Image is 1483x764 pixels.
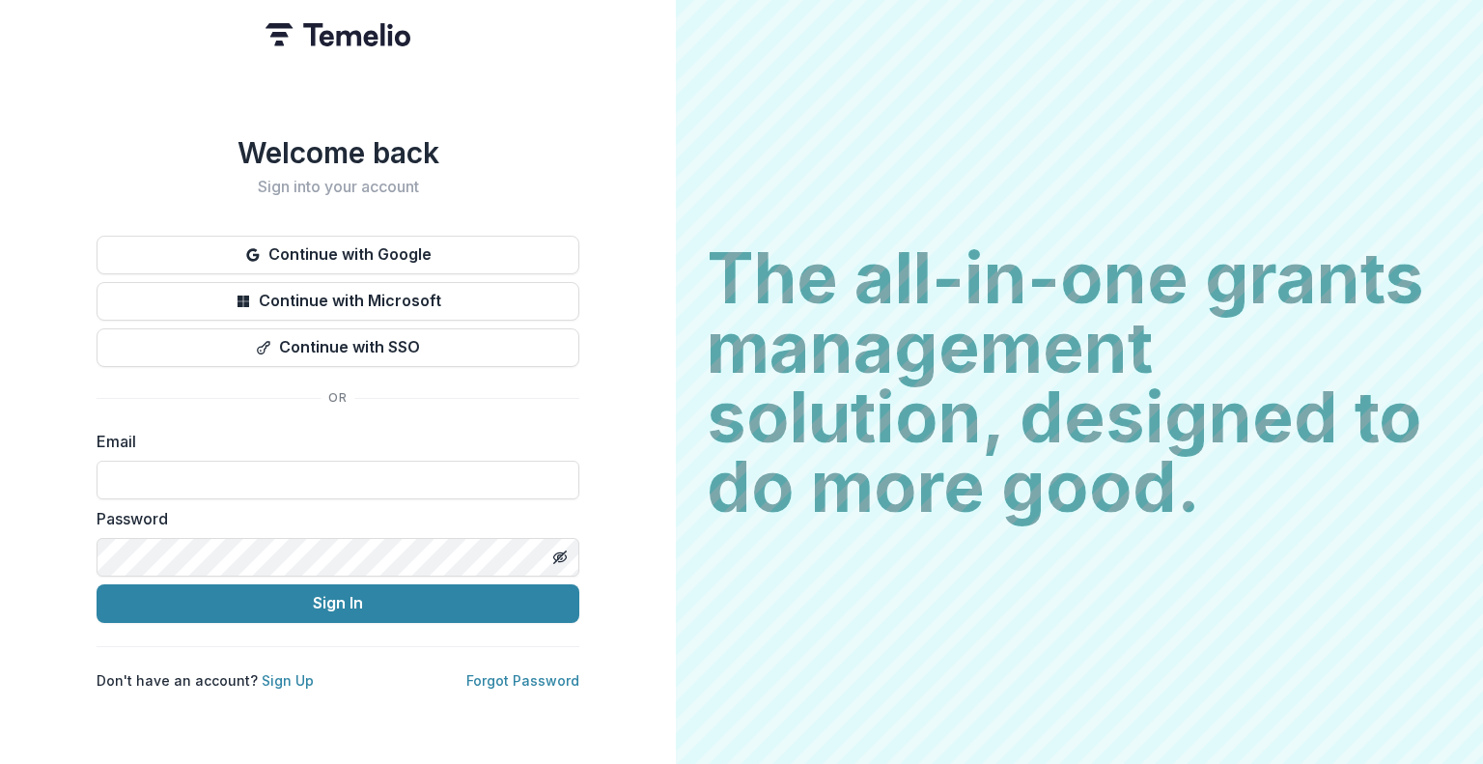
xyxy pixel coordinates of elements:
button: Continue with Google [97,236,579,274]
label: Password [97,507,568,530]
h1: Welcome back [97,135,579,170]
p: Don't have an account? [97,670,314,691]
button: Sign In [97,584,579,623]
button: Continue with SSO [97,328,579,367]
label: Email [97,430,568,453]
h2: Sign into your account [97,178,579,196]
button: Toggle password visibility [545,542,575,573]
img: Temelio [266,23,410,46]
button: Continue with Microsoft [97,282,579,321]
a: Sign Up [262,672,314,689]
a: Forgot Password [466,672,579,689]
